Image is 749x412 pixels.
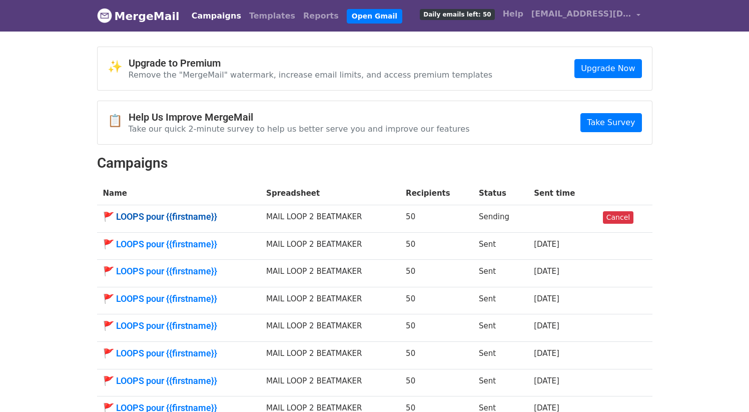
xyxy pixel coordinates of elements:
td: Sent [473,342,528,369]
a: 🚩 LOOPS pour {{firstname}} [103,239,255,250]
th: Sent time [528,182,597,205]
td: 50 [400,260,473,287]
td: MAIL LOOP 2 BEATMAKER [260,314,400,342]
a: 🚩 LOOPS pour {{firstname}} [103,320,255,331]
a: [DATE] [534,240,559,249]
a: 🚩 LOOPS pour {{firstname}} [103,348,255,359]
a: 🚩 LOOPS pour {{firstname}} [103,266,255,277]
td: MAIL LOOP 2 BEATMAKER [260,205,400,233]
a: [DATE] [534,376,559,385]
p: Remove the "MergeMail" watermark, increase email limits, and access premium templates [129,70,493,80]
h2: Campaigns [97,155,652,172]
td: Sent [473,260,528,287]
span: ✨ [108,60,129,74]
td: MAIL LOOP 2 BEATMAKER [260,260,400,287]
h4: Help Us Improve MergeMail [129,111,470,123]
iframe: Chat Widget [699,364,749,412]
a: Reports [299,6,343,26]
td: Sent [473,369,528,396]
a: [DATE] [534,349,559,358]
td: Sent [473,314,528,342]
th: Name [97,182,261,205]
td: 50 [400,342,473,369]
td: Sent [473,287,528,314]
span: 📋 [108,114,129,128]
a: 🚩 LOOPS pour {{firstname}} [103,211,255,222]
td: MAIL LOOP 2 BEATMAKER [260,287,400,314]
a: Help [499,4,527,24]
a: 🚩 LOOPS pour {{firstname}} [103,375,255,386]
a: 🚩 LOOPS pour {{firstname}} [103,293,255,304]
a: Take Survey [580,113,641,132]
a: Upgrade Now [574,59,641,78]
td: Sending [473,205,528,233]
td: 50 [400,369,473,396]
a: Daily emails left: 50 [416,4,498,24]
td: MAIL LOOP 2 BEATMAKER [260,369,400,396]
td: Sent [473,232,528,260]
a: [DATE] [534,321,559,330]
a: [DATE] [534,294,559,303]
span: Daily emails left: 50 [420,9,494,20]
td: 50 [400,205,473,233]
p: Take our quick 2-minute survey to help us better serve you and improve our features [129,124,470,134]
a: Templates [245,6,299,26]
td: MAIL LOOP 2 BEATMAKER [260,342,400,369]
a: [DATE] [534,267,559,276]
a: Cancel [603,211,633,224]
div: Widget de chat [699,364,749,412]
td: 50 [400,232,473,260]
a: MergeMail [97,6,180,27]
td: 50 [400,314,473,342]
td: MAIL LOOP 2 BEATMAKER [260,232,400,260]
img: MergeMail logo [97,8,112,23]
td: 50 [400,287,473,314]
th: Status [473,182,528,205]
span: [EMAIL_ADDRESS][DOMAIN_NAME] [531,8,631,20]
a: Campaigns [188,6,245,26]
h4: Upgrade to Premium [129,57,493,69]
th: Recipients [400,182,473,205]
a: Open Gmail [347,9,402,24]
a: [EMAIL_ADDRESS][DOMAIN_NAME] [527,4,644,28]
th: Spreadsheet [260,182,400,205]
